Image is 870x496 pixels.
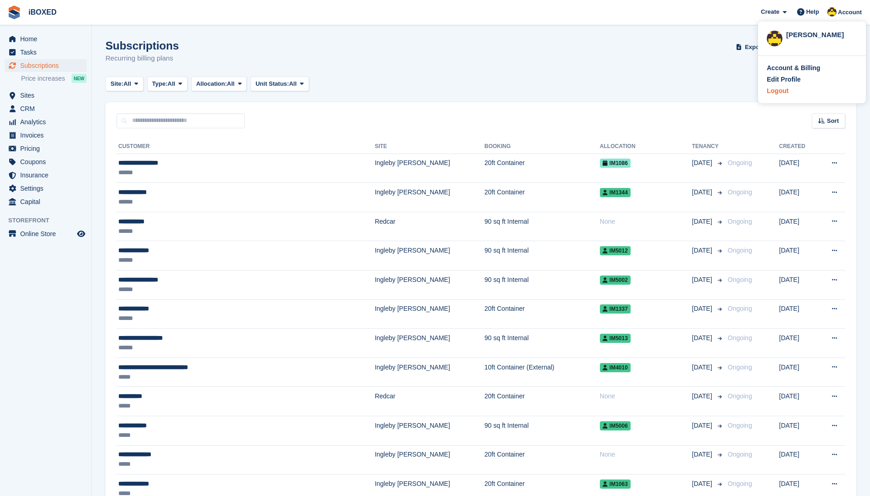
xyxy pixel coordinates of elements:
[152,79,168,88] span: Type:
[728,188,752,196] span: Ongoing
[779,416,817,446] td: [DATE]
[728,276,752,283] span: Ongoing
[600,246,631,255] span: IM5012
[116,139,375,154] th: Customer
[7,6,21,19] img: stora-icon-8386f47178a22dfd0bd8f6a31ec36ba5ce8667c1dd55bd0f319d3a0aa187defe.svg
[375,212,484,241] td: Redcar
[600,304,631,314] span: IM1337
[196,79,227,88] span: Allocation:
[5,169,87,182] a: menu
[600,421,631,430] span: IM5006
[692,275,714,285] span: [DATE]
[600,363,631,372] span: IM4010
[484,358,600,387] td: 10ft Container (External)
[375,329,484,358] td: Ingleby [PERSON_NAME]
[484,387,600,416] td: 20ft Container
[692,158,714,168] span: [DATE]
[734,39,775,55] button: Export
[20,142,75,155] span: Pricing
[5,155,87,168] a: menu
[779,387,817,416] td: [DATE]
[838,8,862,17] span: Account
[5,195,87,208] a: menu
[767,86,788,96] div: Logout
[375,154,484,183] td: Ingleby [PERSON_NAME]
[375,241,484,270] td: Ingleby [PERSON_NAME]
[8,216,91,225] span: Storefront
[779,183,817,212] td: [DATE]
[5,116,87,128] a: menu
[600,276,631,285] span: IM5002
[779,270,817,300] td: [DATE]
[600,479,631,489] span: IM1063
[20,169,75,182] span: Insurance
[105,53,179,64] p: Recurring billing plans
[692,217,714,226] span: [DATE]
[227,79,235,88] span: All
[72,74,87,83] div: NEW
[484,416,600,446] td: 90 sq ft Internal
[375,183,484,212] td: Ingleby [PERSON_NAME]
[779,154,817,183] td: [DATE]
[167,79,175,88] span: All
[767,75,857,84] a: Edit Profile
[375,139,484,154] th: Site
[20,46,75,59] span: Tasks
[728,159,752,166] span: Ongoing
[484,212,600,241] td: 90 sq ft Internal
[5,102,87,115] a: menu
[806,7,819,17] span: Help
[692,139,724,154] th: Tenancy
[20,155,75,168] span: Coupons
[484,241,600,270] td: 90 sq ft Internal
[692,333,714,343] span: [DATE]
[767,63,857,73] a: Account & Billing
[5,182,87,195] a: menu
[375,387,484,416] td: Redcar
[484,183,600,212] td: 20ft Container
[728,422,752,429] span: Ongoing
[692,363,714,372] span: [DATE]
[375,358,484,387] td: Ingleby [PERSON_NAME]
[20,102,75,115] span: CRM
[21,74,65,83] span: Price increases
[20,116,75,128] span: Analytics
[600,188,631,197] span: IM1344
[767,75,801,84] div: Edit Profile
[728,247,752,254] span: Ongoing
[5,129,87,142] a: menu
[692,421,714,430] span: [DATE]
[761,7,779,17] span: Create
[484,445,600,474] td: 20ft Container
[692,450,714,459] span: [DATE]
[779,299,817,329] td: [DATE]
[5,89,87,102] a: menu
[779,241,817,270] td: [DATE]
[20,33,75,45] span: Home
[728,480,752,487] span: Ongoing
[827,7,837,17] img: Katie Brown
[375,416,484,446] td: Ingleby [PERSON_NAME]
[767,86,857,96] a: Logout
[600,450,692,459] div: None
[779,139,817,154] th: Created
[20,195,75,208] span: Capital
[147,77,188,92] button: Type: All
[728,392,752,400] span: Ongoing
[692,391,714,401] span: [DATE]
[5,142,87,155] a: menu
[728,451,752,458] span: Ongoing
[5,59,87,72] a: menu
[786,30,857,38] div: [PERSON_NAME]
[779,445,817,474] td: [DATE]
[255,79,289,88] span: Unit Status:
[600,217,692,226] div: None
[375,270,484,300] td: Ingleby [PERSON_NAME]
[111,79,123,88] span: Site:
[692,479,714,489] span: [DATE]
[600,139,692,154] th: Allocation
[600,159,631,168] span: IM1086
[20,89,75,102] span: Sites
[728,218,752,225] span: Ongoing
[827,116,839,126] span: Sort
